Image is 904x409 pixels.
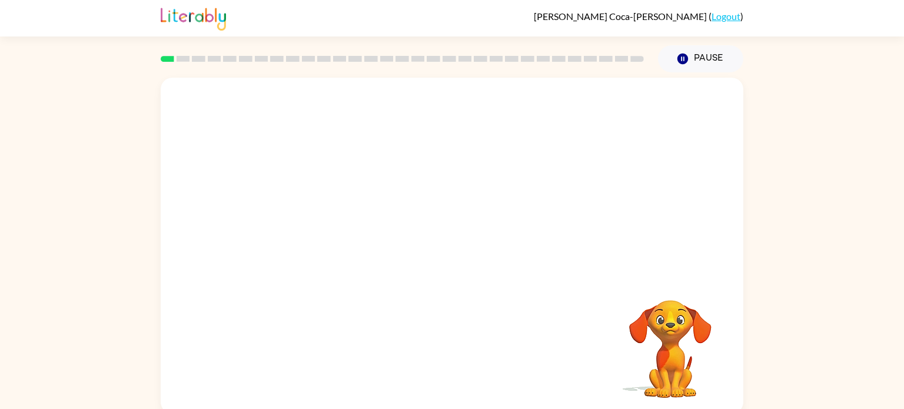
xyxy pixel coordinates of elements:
div: ( ) [534,11,743,22]
a: Logout [712,11,740,22]
button: Pause [658,45,743,72]
span: [PERSON_NAME] Coca-[PERSON_NAME] [534,11,709,22]
img: Literably [161,5,226,31]
video: Your browser must support playing .mp4 files to use Literably. Please try using another browser. [611,282,729,400]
